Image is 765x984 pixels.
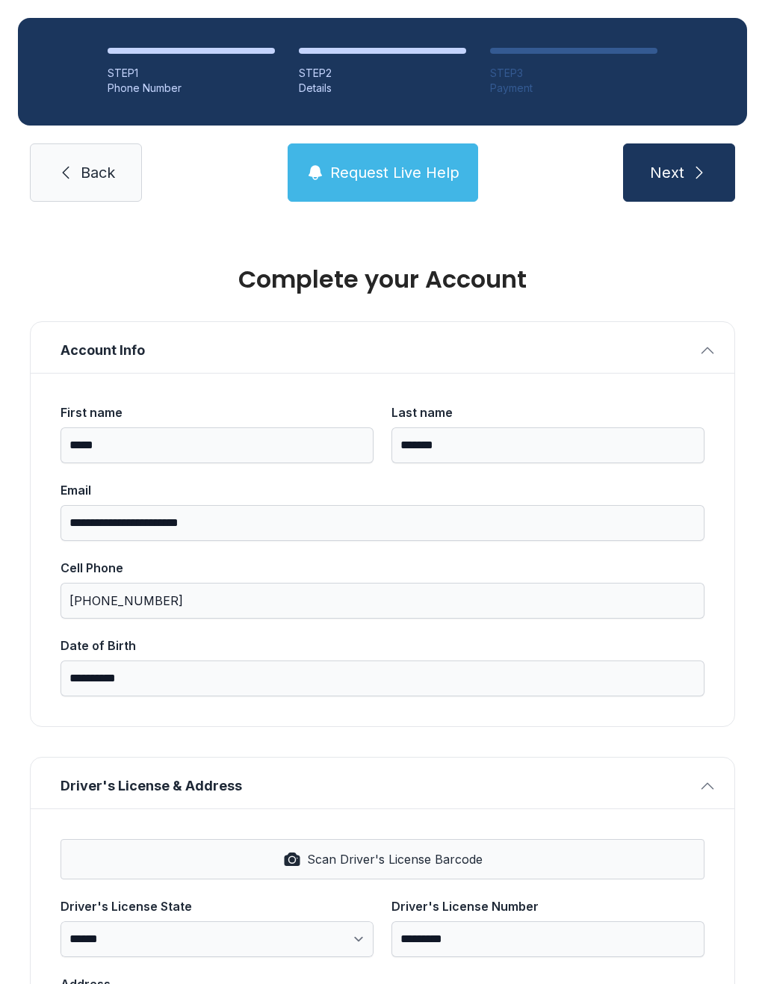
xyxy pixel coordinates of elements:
[391,897,704,915] div: Driver's License Number
[490,66,657,81] div: STEP 3
[61,921,374,957] select: Driver's License State
[61,403,374,421] div: First name
[108,81,275,96] div: Phone Number
[330,162,459,183] span: Request Live Help
[61,427,374,463] input: First name
[391,427,704,463] input: Last name
[307,850,483,868] span: Scan Driver's License Barcode
[31,322,734,373] button: Account Info
[61,340,693,361] span: Account Info
[61,637,704,655] div: Date of Birth
[650,162,684,183] span: Next
[299,66,466,81] div: STEP 2
[61,559,704,577] div: Cell Phone
[81,162,115,183] span: Back
[61,583,704,619] input: Cell Phone
[61,776,693,796] span: Driver's License & Address
[30,267,735,291] h1: Complete your Account
[490,81,657,96] div: Payment
[61,505,704,541] input: Email
[61,481,704,499] div: Email
[61,897,374,915] div: Driver's License State
[31,758,734,808] button: Driver's License & Address
[61,660,704,696] input: Date of Birth
[299,81,466,96] div: Details
[391,921,704,957] input: Driver's License Number
[108,66,275,81] div: STEP 1
[391,403,704,421] div: Last name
